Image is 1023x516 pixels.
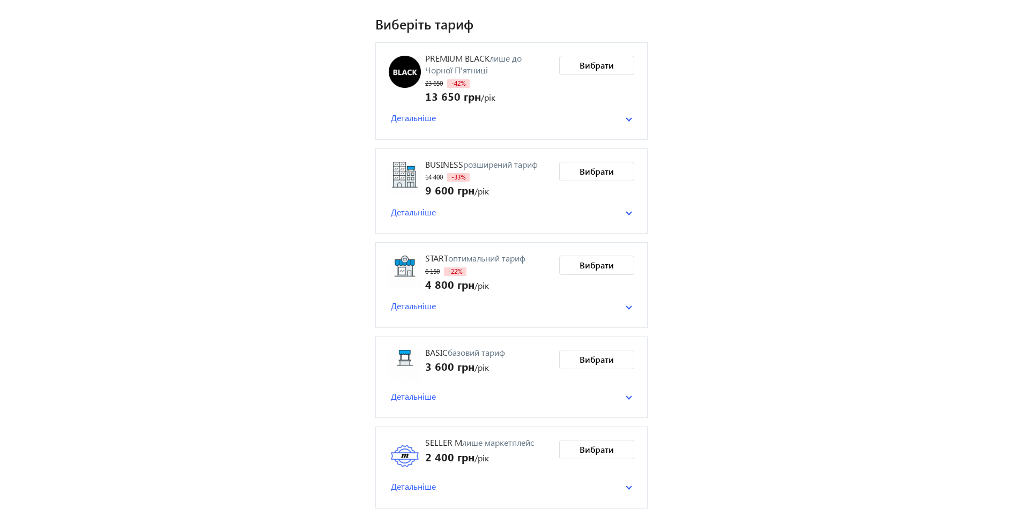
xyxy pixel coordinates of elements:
img: Business [389,162,421,194]
button: Вибрати [559,162,634,181]
div: /рік [425,182,538,197]
img: PREMIUM BLACK [389,56,421,88]
span: розширений тариф [463,159,538,170]
div: /рік [425,88,551,103]
span: Детальніше [391,481,436,492]
span: 6 150 [425,267,440,275]
span: 9 600 грн [425,182,475,197]
span: оптимальний тариф [448,252,525,264]
img: Start [389,256,421,288]
span: Вибрати [580,59,614,71]
span: Start [425,252,448,264]
h1: Виберіть тариф [375,14,648,33]
mat-expansion-panel-header: Детальніше [389,204,634,220]
span: Детальніше [391,206,436,218]
span: Basic [425,347,448,358]
span: 4 800 грн [425,276,475,291]
button: Вибрати [559,440,634,459]
div: /рік [425,449,534,464]
span: Детальніше [391,112,436,124]
span: 23 650 [425,79,443,87]
img: Seller M [389,440,421,472]
span: базовий тариф [448,347,505,358]
span: лише маркетплейс [462,437,534,448]
button: Вибрати [559,256,634,275]
mat-expansion-panel-header: Детальніше [389,388,634,405]
span: Детальніше [391,300,436,312]
span: лише до Чорної П'ятниці [425,53,522,76]
button: Вибрати [559,56,634,75]
span: -42% [447,79,470,88]
mat-expansion-panel-header: Детальніше [389,298,634,314]
span: PREMIUM BLACK [425,53,490,64]
span: 14 400 [425,173,443,181]
mat-expansion-panel-header: Детальніше [389,110,634,126]
span: 2 400 грн [425,449,475,464]
mat-expansion-panel-header: Детальніше [389,478,634,495]
span: Вибрати [580,444,614,455]
span: -22% [444,267,466,276]
span: Seller M [425,437,462,448]
span: 3 600 грн [425,358,475,373]
div: /рік [425,276,525,291]
div: /рік [425,358,505,373]
span: -33% [447,173,470,182]
button: Вибрати [559,350,634,369]
span: Вибрати [580,259,614,271]
span: Вибрати [580,354,614,365]
img: Basic [389,350,421,382]
span: 13 650 грн [425,88,481,103]
span: Детальніше [391,391,436,402]
span: Business [425,159,463,170]
span: Вибрати [580,166,614,177]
